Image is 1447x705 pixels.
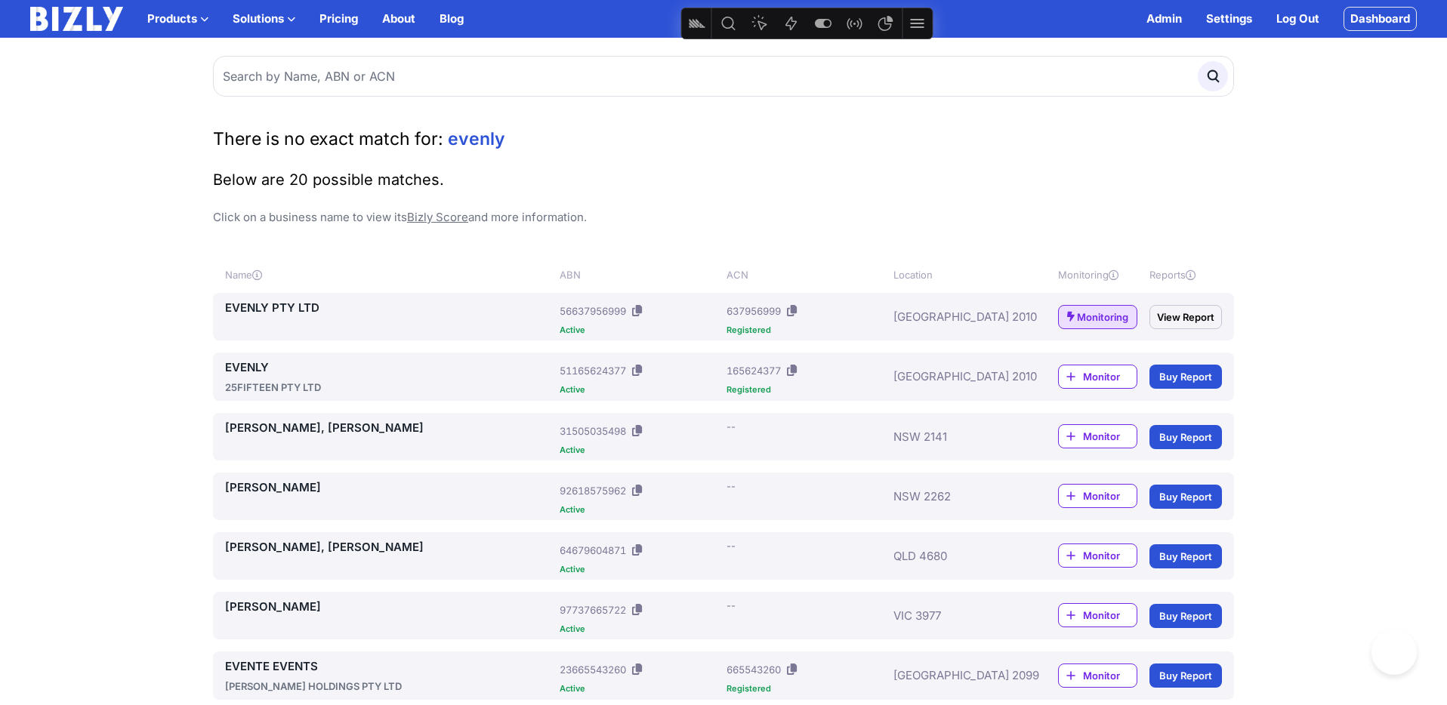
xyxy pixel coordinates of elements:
[233,10,295,28] button: Solutions
[1083,608,1137,623] span: Monitor
[225,380,554,395] div: 25FIFTEEN PTY LTD
[225,479,554,497] a: [PERSON_NAME]
[727,662,781,677] div: 665543260
[560,386,720,394] div: Active
[727,326,887,334] div: Registered
[560,363,626,378] div: 51165624377
[727,363,781,378] div: 165624377
[213,171,444,189] span: Below are 20 possible matches.
[1206,10,1252,28] a: Settings
[440,10,464,28] a: Blog
[1149,604,1222,628] a: Buy Report
[225,598,554,616] a: [PERSON_NAME]
[1276,10,1319,28] a: Log Out
[893,299,1013,334] div: [GEOGRAPHIC_DATA] 2010
[893,598,1013,633] div: VIC 3977
[225,657,554,676] a: EVENTE EVENTS
[1149,663,1222,688] a: Buy Report
[560,602,626,617] div: 97737665722
[1149,544,1222,568] a: Buy Report
[727,303,781,319] div: 637956999
[560,685,720,693] div: Active
[560,267,720,282] div: ABN
[727,267,887,282] div: ACN
[560,483,626,498] div: 92618575962
[727,685,887,693] div: Registered
[225,359,554,377] a: EVENLY
[319,10,358,28] a: Pricing
[560,446,720,454] div: Active
[1344,7,1417,31] a: Dashboard
[893,267,1013,282] div: Location
[560,326,720,334] div: Active
[1083,548,1137,563] span: Monitor
[560,506,720,514] div: Active
[213,56,1234,97] input: Search by Name, ABN or ACN
[893,419,1013,454] div: NSW 2141
[727,598,736,613] div: --
[225,299,554,317] a: EVENLY PTY LTD
[1058,663,1137,688] a: Monitor
[1371,630,1417,675] iframe: Toggle Customer Support
[893,479,1013,514] div: NSW 2262
[382,10,415,28] a: About
[560,423,626,439] div: 31505035498
[1058,603,1137,627] a: Monitor
[1146,10,1182,28] a: Admin
[1149,365,1222,389] a: Buy Report
[225,419,554,437] a: [PERSON_NAME], [PERSON_NAME]
[1058,543,1137,568] a: Monitor
[1083,488,1137,503] span: Monitor
[560,662,626,677] div: 23665543260
[1149,267,1222,282] div: Reports
[1083,668,1137,683] span: Monitor
[1149,305,1222,329] a: View Report
[893,359,1013,395] div: [GEOGRAPHIC_DATA] 2010
[225,267,554,282] div: Name
[225,538,554,556] a: [PERSON_NAME], [PERSON_NAME]
[727,479,736,494] div: --
[560,565,720,574] div: Active
[213,128,443,149] span: There is no exact match for:
[1058,305,1137,329] a: Monitoring
[560,625,720,633] div: Active
[1149,485,1222,509] a: Buy Report
[893,538,1013,574] div: QLD 4680
[147,10,208,28] button: Products
[727,386,887,394] div: Registered
[1058,484,1137,508] a: Monitor
[448,128,505,149] span: evenly
[1083,369,1137,384] span: Monitor
[407,210,468,224] a: Bizly Score
[893,657,1013,694] div: [GEOGRAPHIC_DATA] 2099
[560,543,626,558] div: 64679604871
[1083,429,1137,444] span: Monitor
[1077,309,1128,325] span: Monitoring
[213,208,1234,226] p: Click on a business name to view its and more information.
[1058,424,1137,448] a: Monitor
[225,679,554,694] div: [PERSON_NAME] HOLDINGS PTY LTD
[727,538,736,553] div: --
[1149,425,1222,449] a: Buy Report
[1058,267,1137,282] div: Monitoring
[1058,365,1137,389] a: Monitor
[727,419,736,434] div: --
[560,303,626,319] div: 56637956999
